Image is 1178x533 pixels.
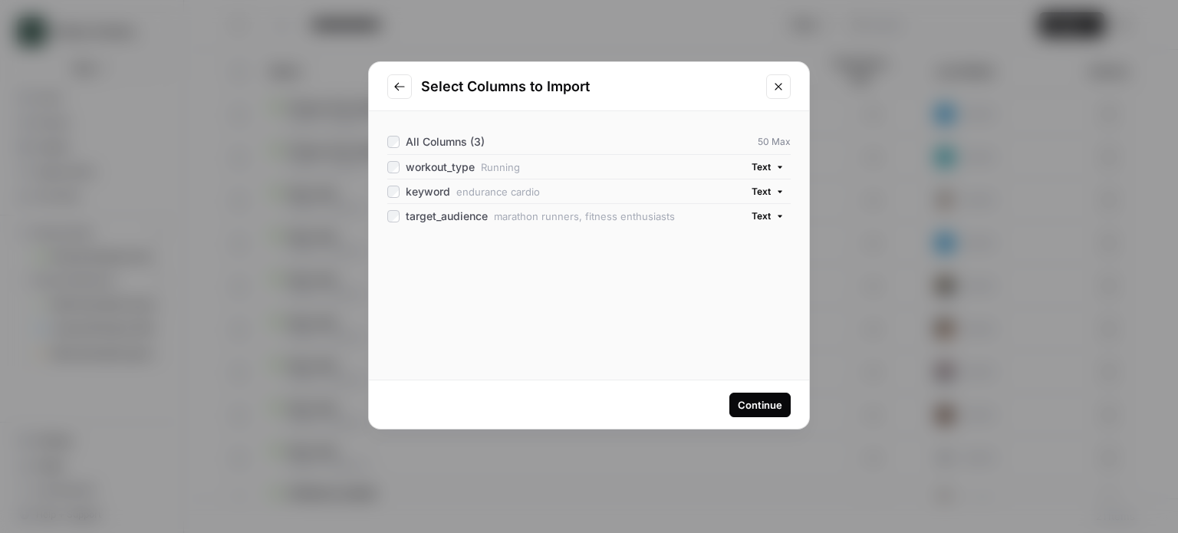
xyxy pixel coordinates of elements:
input: keyword [387,186,400,198]
span: 50 Max [758,135,791,149]
span: target_audience [406,209,488,224]
span: Text [752,160,771,174]
span: Text [752,209,771,223]
button: Go to previous step [387,74,412,99]
div: Continue [738,397,782,413]
button: Text [745,157,791,177]
span: All Columns (3) [406,134,485,150]
input: All Columns (3) [387,136,400,148]
span: Running [481,160,520,175]
span: endurance cardio [456,184,540,199]
button: Close modal [766,74,791,99]
button: Text [745,206,791,226]
input: target_audience [387,210,400,222]
h2: Select Columns to Import [421,76,757,97]
span: workout_type [406,160,475,175]
button: Text [745,182,791,202]
input: workout_type [387,161,400,173]
span: Text [752,185,771,199]
span: marathon runners, fitness enthusiasts [494,209,675,224]
span: keyword [406,184,450,199]
button: Continue [729,393,791,417]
